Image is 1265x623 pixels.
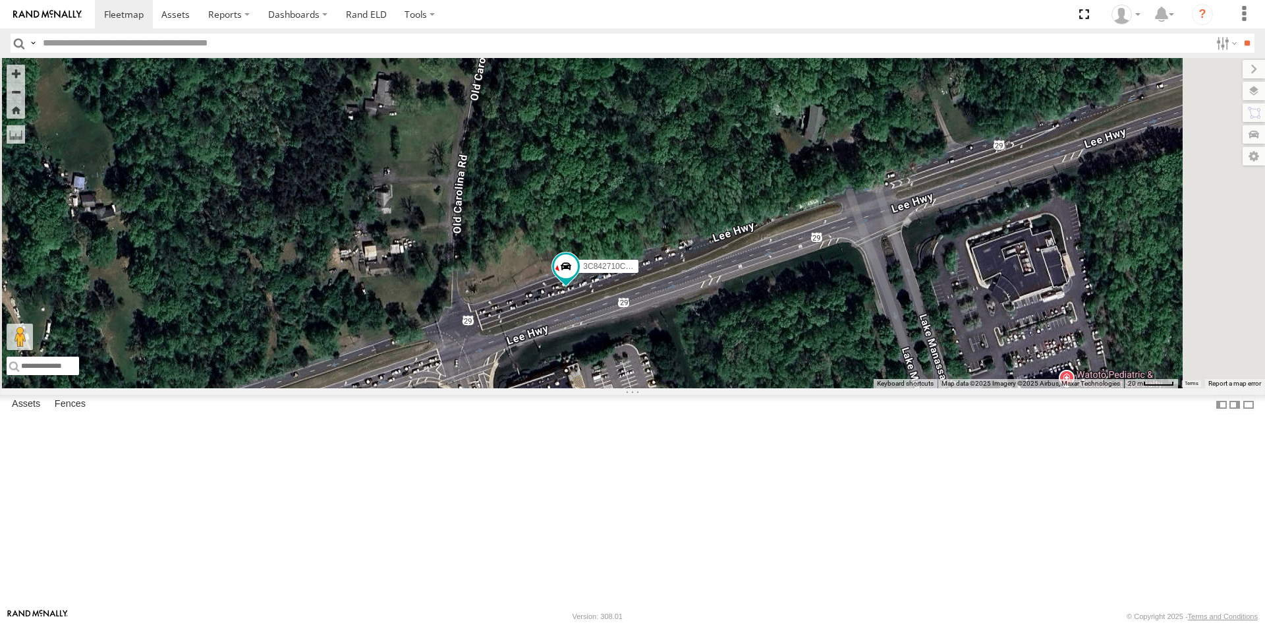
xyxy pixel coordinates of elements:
button: Zoom out [7,82,25,101]
label: Fences [48,396,92,414]
img: rand-logo.svg [13,10,82,19]
label: Search Filter Options [1211,34,1239,53]
button: Zoom Home [7,101,25,119]
div: Version: 308.01 [573,612,623,620]
label: Dock Summary Table to the Right [1228,395,1241,414]
a: Terms (opens in new tab) [1185,381,1198,386]
label: Hide Summary Table [1242,395,1255,414]
label: Assets [5,396,47,414]
i: ? [1192,4,1213,25]
span: 20 m [1128,380,1143,387]
span: 3C842710C56C [583,262,640,271]
label: Dock Summary Table to the Left [1215,395,1228,414]
label: Search Query [28,34,38,53]
a: Visit our Website [7,610,68,623]
button: Zoom in [7,65,25,82]
label: Measure [7,125,25,144]
span: Map data ©2025 Imagery ©2025 Airbus, Maxar Technologies [942,380,1120,387]
label: Map Settings [1243,147,1265,165]
div: © Copyright 2025 - [1127,612,1258,620]
button: Keyboard shortcuts [877,379,934,388]
a: Terms and Conditions [1188,612,1258,620]
a: Report a map error [1208,380,1261,387]
div: Nalinda Hewa [1107,5,1145,24]
button: Drag Pegman onto the map to open Street View [7,324,33,350]
button: Map Scale: 20 m per 43 pixels [1124,379,1178,388]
